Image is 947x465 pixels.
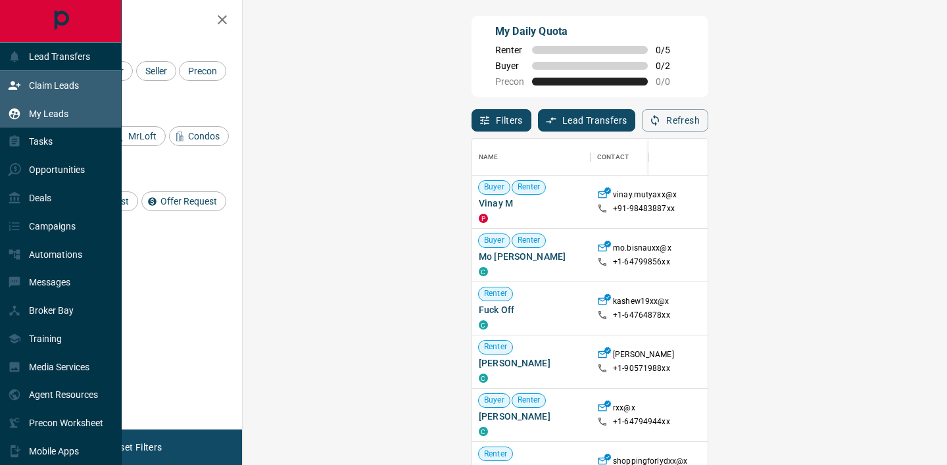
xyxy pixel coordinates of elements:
p: rxx@x [613,403,635,416]
span: Buyer [479,235,510,246]
p: kashew19xx@x [613,296,669,310]
span: Offer Request [156,196,222,207]
span: [PERSON_NAME] [479,410,584,423]
span: Precon [183,66,222,76]
div: Seller [136,61,176,81]
div: Name [472,139,591,176]
div: condos.ca [479,320,488,330]
span: Buyer [479,395,510,406]
p: +91- 98483887xx [613,203,675,214]
span: Renter [495,45,524,55]
span: Precon [495,76,524,87]
div: condos.ca [479,427,488,436]
span: Renter [512,395,546,406]
div: property.ca [479,214,488,223]
span: [PERSON_NAME] [479,356,584,370]
div: MrLoft [109,126,166,146]
span: Renter [512,235,546,246]
span: Buyer [479,182,510,193]
button: Reset Filters [100,436,170,458]
div: condos.ca [479,267,488,276]
div: Precon [179,61,226,81]
div: Condos [169,126,229,146]
div: Contact [591,139,696,176]
button: Lead Transfers [538,109,636,132]
p: My Daily Quota [495,24,685,39]
p: mo.bisnauxx@x [613,243,671,257]
span: 0 / 2 [656,61,685,71]
div: condos.ca [479,374,488,383]
span: Buyer [495,61,524,71]
span: Fuck Off [479,303,584,316]
p: vinay.mutyaxx@x [613,189,677,203]
p: +1- 64764878xx [613,310,670,321]
span: Renter [479,449,512,460]
span: Renter [512,182,546,193]
span: 0 / 0 [656,76,685,87]
span: MrLoft [124,131,161,141]
span: Mo [PERSON_NAME] [479,250,584,263]
button: Refresh [642,109,708,132]
span: Vinay M [479,197,584,210]
span: Renter [479,288,512,299]
div: Name [479,139,498,176]
span: Renter [479,341,512,353]
p: [PERSON_NAME] [613,349,674,363]
div: Offer Request [141,191,226,211]
span: Condos [183,131,224,141]
span: Seller [141,66,172,76]
button: Filters [472,109,531,132]
h2: Filters [42,13,229,29]
div: Contact [597,139,629,176]
p: +1- 64794944xx [613,416,670,428]
p: +1- 90571988xx [613,363,670,374]
p: +1- 64799856xx [613,257,670,268]
span: 0 / 5 [656,45,685,55]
